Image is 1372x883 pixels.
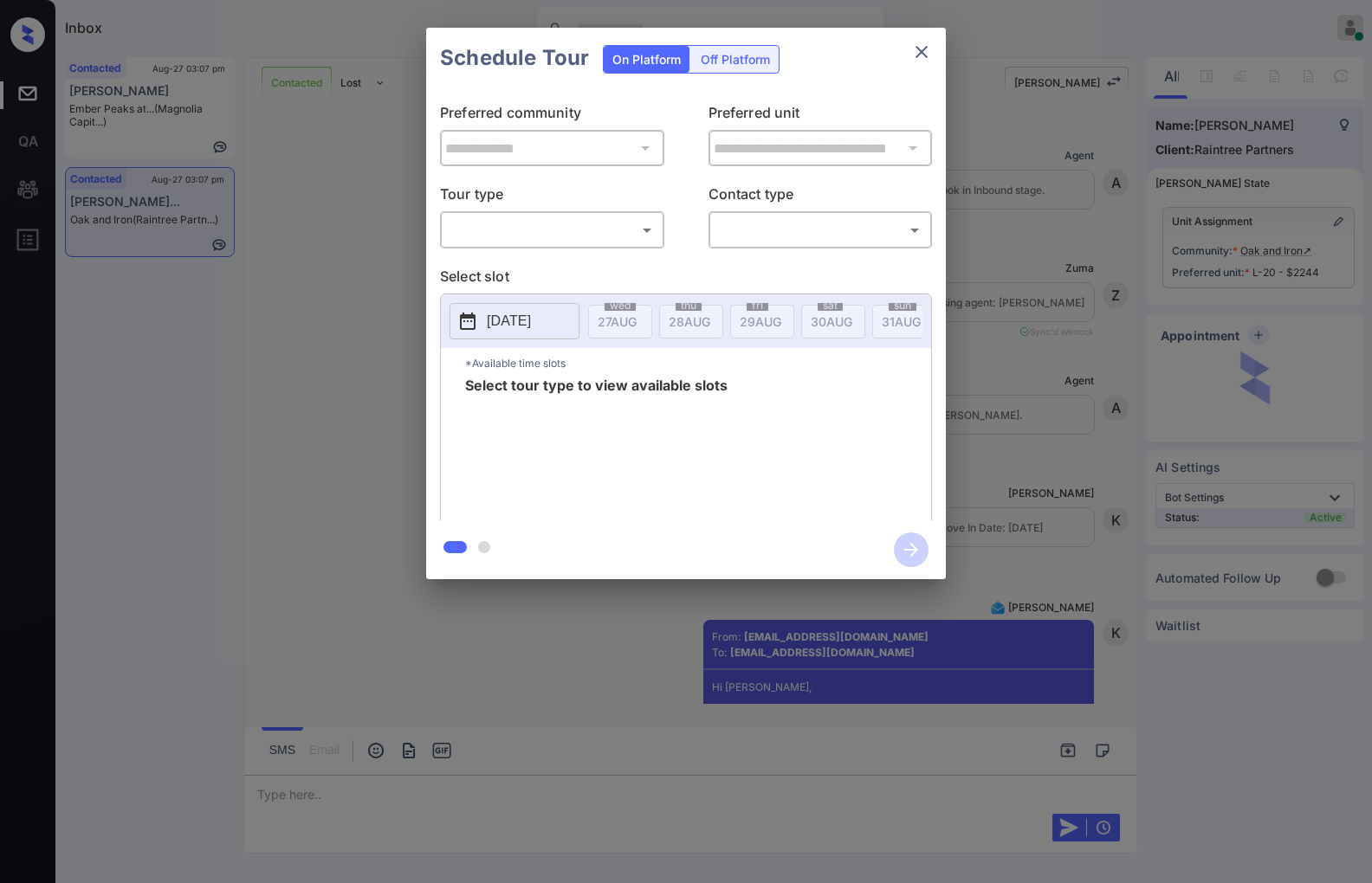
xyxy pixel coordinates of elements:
[440,184,664,211] p: Tour type
[465,378,728,517] span: Select tour type to view available slots
[440,102,664,130] p: Preferred community
[487,311,531,332] p: [DATE]
[709,184,933,211] p: Contact type
[450,303,579,339] button: [DATE]
[426,28,603,88] h2: Schedule Tour
[709,102,933,130] p: Preferred unit
[440,266,932,293] p: Select slot
[465,348,931,378] p: *Available time slots
[692,46,779,73] div: Off Platform
[604,46,689,73] div: On Platform
[904,35,939,69] button: close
